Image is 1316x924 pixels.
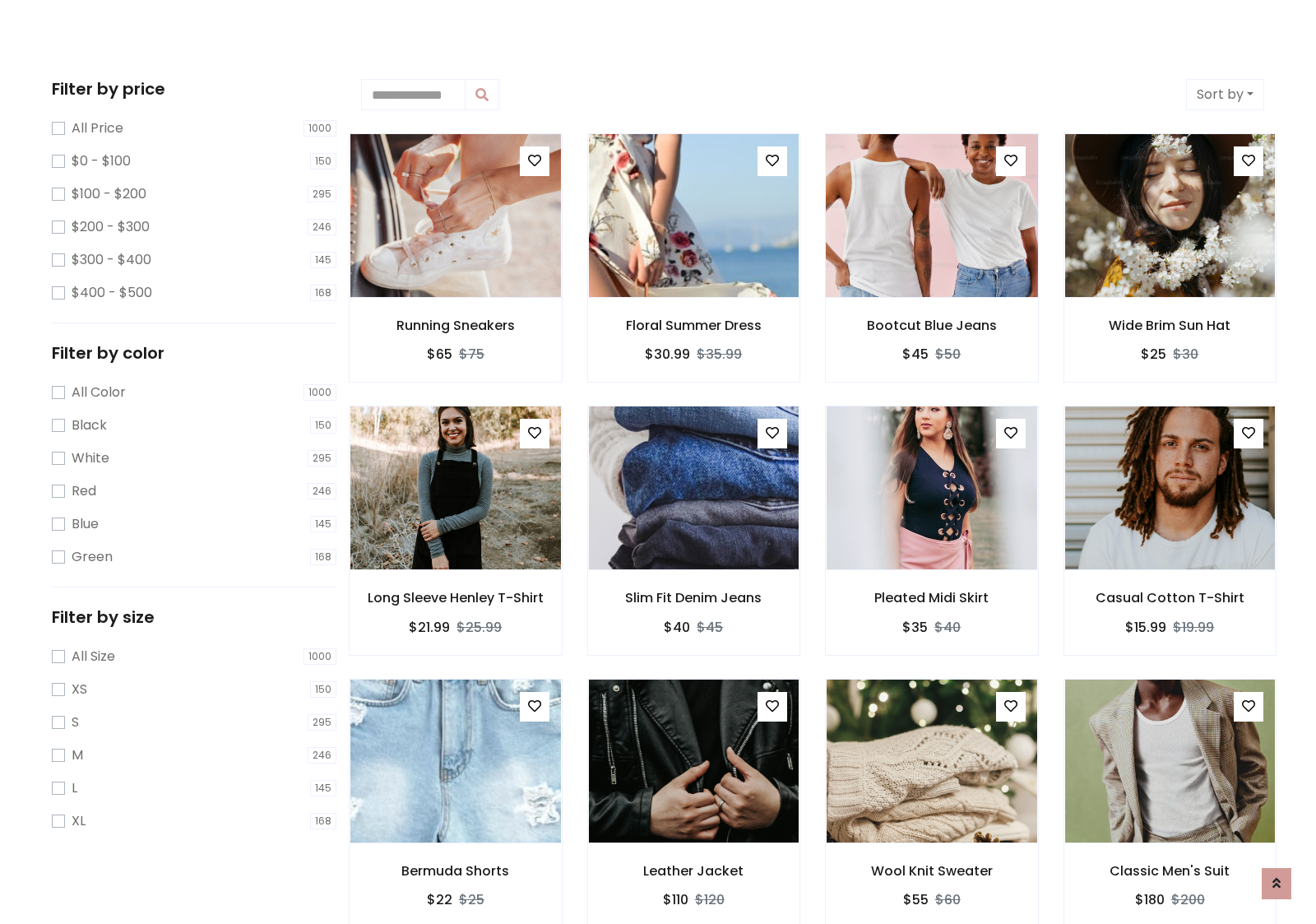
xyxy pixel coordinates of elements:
label: $0 - $100 [72,151,131,171]
span: 1000 [304,648,336,665]
del: $60 [935,890,961,909]
button: Sort by [1186,79,1264,110]
span: 145 [310,516,336,532]
h6: Wool Knit Sweater [826,863,1038,879]
span: 150 [310,681,336,698]
h6: $25 [1141,346,1166,362]
h6: Leather Jacket [588,863,800,879]
label: S [72,713,79,732]
h6: $180 [1135,892,1165,908]
span: 1000 [304,120,336,137]
h6: $21.99 [409,620,450,635]
del: $30 [1173,345,1198,364]
label: $100 - $200 [72,184,146,204]
del: $45 [697,618,723,637]
span: 295 [308,186,336,202]
span: 150 [310,153,336,169]
label: $400 - $500 [72,283,152,303]
h6: Long Sleeve Henley T-Shirt [350,590,562,606]
label: M [72,745,83,765]
label: Red [72,481,96,501]
h6: Bootcut Blue Jeans [826,318,1038,333]
label: $200 - $300 [72,217,150,237]
h6: Classic Men's Suit [1064,863,1277,879]
span: 295 [308,450,336,467]
h6: Casual Cotton T-Shirt [1064,590,1277,606]
label: All Price [72,118,123,138]
h6: $45 [902,346,929,362]
span: 145 [310,252,336,268]
h6: $15.99 [1125,620,1166,635]
h6: $22 [427,892,452,908]
label: XS [72,680,87,699]
h6: Wide Brim Sun Hat [1064,318,1277,333]
label: All Size [72,647,115,666]
h6: $55 [903,892,929,908]
label: Black [72,416,107,435]
h6: Floral Summer Dress [588,318,800,333]
span: 1000 [304,384,336,401]
label: Green [72,547,113,567]
span: 168 [310,549,336,565]
del: $25 [459,890,484,909]
del: $200 [1171,890,1205,909]
h5: Filter by price [52,79,336,99]
span: 295 [308,714,336,731]
span: 246 [308,747,336,764]
h6: $110 [663,892,688,908]
span: 168 [310,813,336,829]
h5: Filter by color [52,343,336,363]
h6: $30.99 [645,346,690,362]
label: White [72,448,109,468]
label: XL [72,811,86,831]
label: $300 - $400 [72,250,151,270]
h5: Filter by size [52,607,336,627]
span: 168 [310,285,336,301]
del: $35.99 [697,345,742,364]
span: 150 [310,417,336,434]
h6: Bermuda Shorts [350,863,562,879]
h6: Slim Fit Denim Jeans [588,590,800,606]
label: L [72,778,77,798]
del: $19.99 [1173,618,1214,637]
del: $40 [934,618,961,637]
h6: Running Sneakers [350,318,562,333]
label: Blue [72,514,99,534]
span: 145 [310,780,336,796]
del: $25.99 [456,618,502,637]
h6: $65 [427,346,452,362]
h6: $40 [664,620,690,635]
span: 246 [308,219,336,235]
del: $50 [935,345,961,364]
h6: $35 [902,620,928,635]
span: 246 [308,483,336,499]
del: $75 [459,345,484,364]
del: $120 [695,890,725,909]
label: All Color [72,383,126,402]
h6: Pleated Midi Skirt [826,590,1038,606]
